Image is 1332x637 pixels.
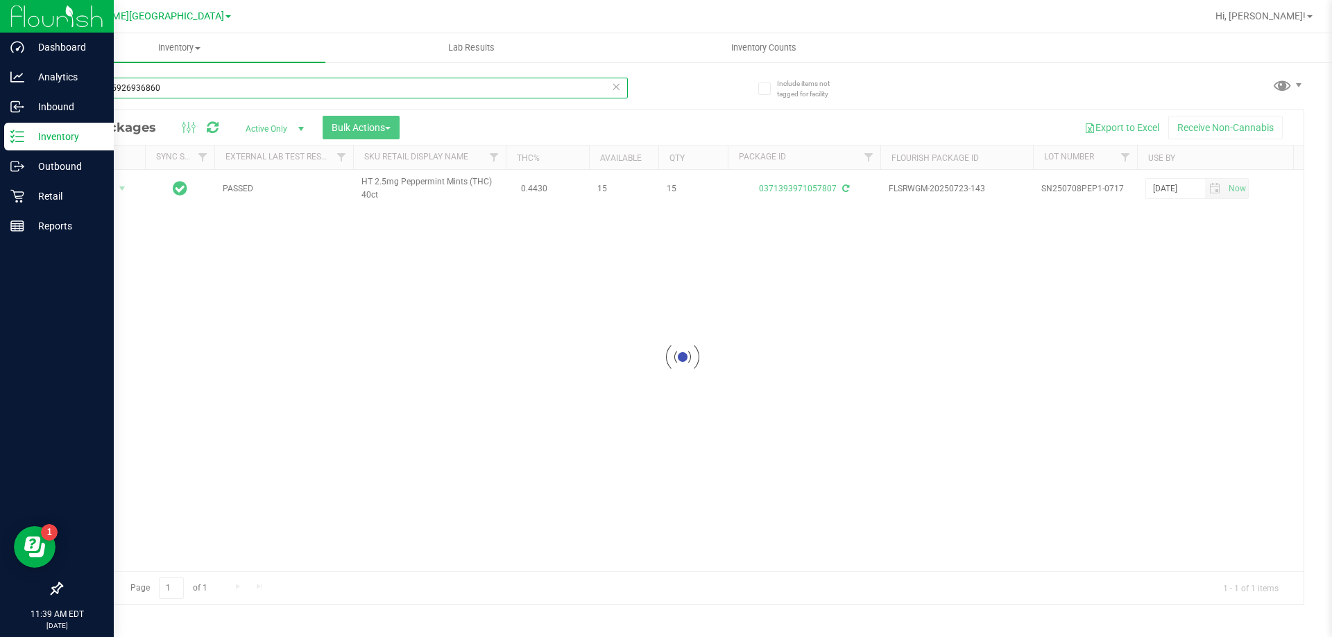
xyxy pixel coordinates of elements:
[24,98,108,115] p: Inbound
[41,524,58,541] iframe: Resource center unread badge
[10,40,24,54] inline-svg: Dashboard
[325,33,617,62] a: Lab Results
[10,70,24,84] inline-svg: Analytics
[53,10,224,22] span: [PERSON_NAME][GEOGRAPHIC_DATA]
[33,33,325,62] a: Inventory
[6,608,108,620] p: 11:39 AM EDT
[617,33,910,62] a: Inventory Counts
[1215,10,1306,21] span: Hi, [PERSON_NAME]!
[10,130,24,143] inline-svg: Inventory
[777,78,846,99] span: Include items not tagged for facility
[10,219,24,233] inline-svg: Reports
[24,128,108,145] p: Inventory
[24,158,108,175] p: Outbound
[14,526,55,568] iframe: Resource center
[24,39,108,55] p: Dashboard
[24,69,108,85] p: Analytics
[24,188,108,204] p: Retail
[24,218,108,234] p: Reports
[10,100,24,114] inline-svg: Inbound
[10,159,24,173] inline-svg: Outbound
[10,189,24,203] inline-svg: Retail
[712,42,815,54] span: Inventory Counts
[611,78,621,96] span: Clear
[33,42,325,54] span: Inventory
[429,42,513,54] span: Lab Results
[61,78,628,98] input: Search Package ID, Item Name, SKU, Lot or Part Number...
[6,620,108,631] p: [DATE]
